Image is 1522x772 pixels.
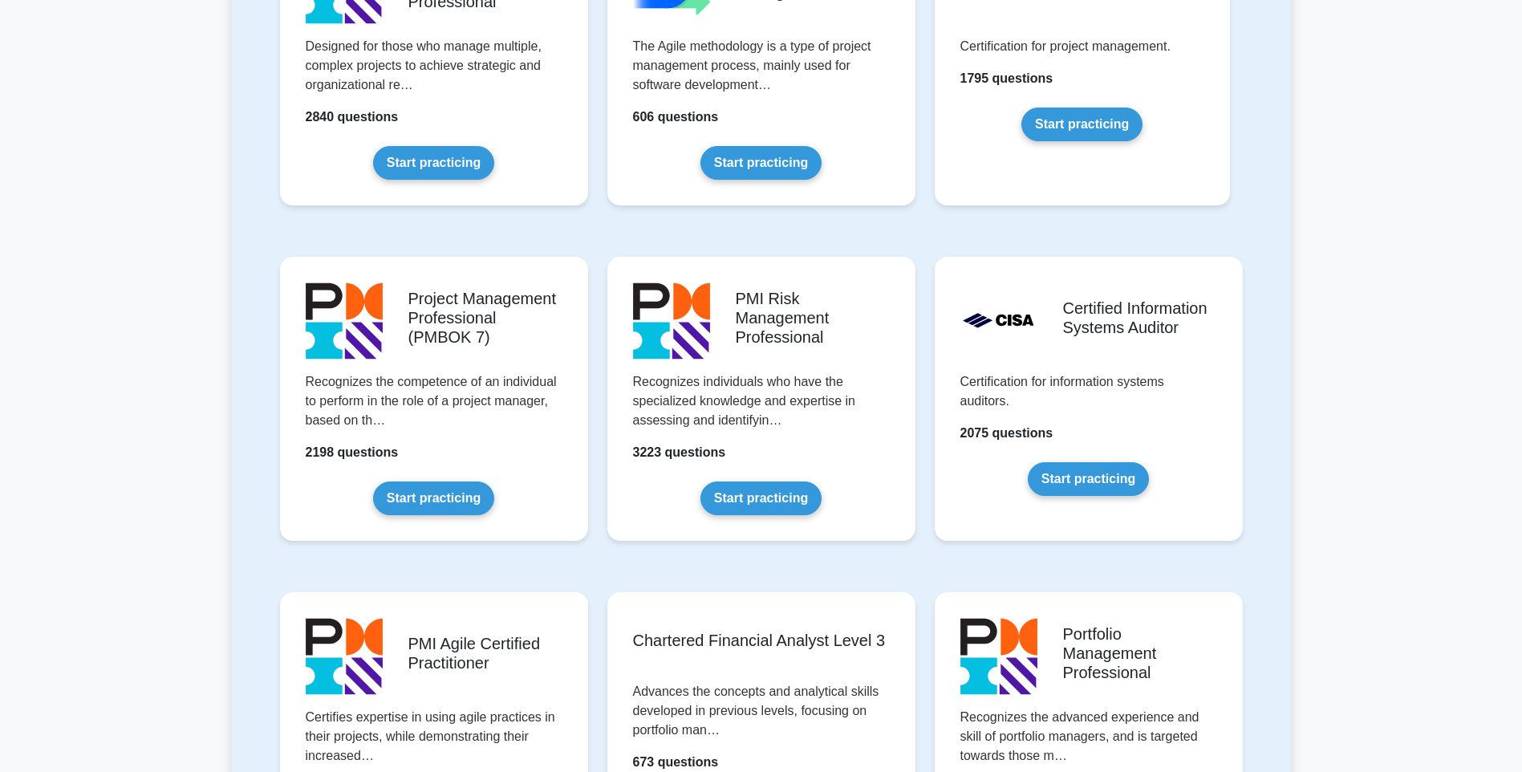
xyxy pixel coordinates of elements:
[700,146,822,180] a: Start practicing
[373,146,494,180] a: Start practicing
[1021,108,1143,141] a: Start practicing
[373,481,494,515] a: Start practicing
[700,481,822,515] a: Start practicing
[1028,462,1149,496] a: Start practicing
